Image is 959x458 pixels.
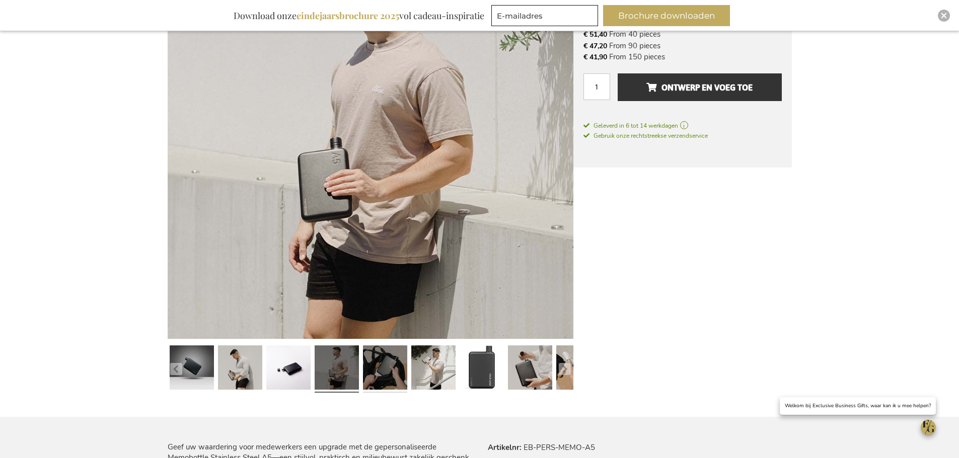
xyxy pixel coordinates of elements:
[583,41,607,51] span: € 47,20
[646,79,753,96] span: Ontwerp en voeg toe
[491,5,598,26] input: E-mailadres
[297,10,399,22] b: eindejaarsbrochure 2025
[583,29,782,40] li: From 40 pieces
[583,40,782,51] li: From 90 pieces
[583,121,782,130] a: Geleverd in 6 tot 14 werkdagen
[618,73,781,101] button: Ontwerp en voeg toe
[583,51,782,62] li: From 150 pieces
[603,5,730,26] button: Brochure downloaden
[583,73,610,100] input: Aantal
[315,341,359,397] a: Personalised Memobottle Stainless Steel A5 - Black
[266,341,311,397] a: Personalised Memobottle Stainless Steel A5 - Black
[508,341,552,397] a: Personalised Memobottle Stainless Steel A5 - Black
[583,132,708,140] span: Gebruik onze rechtstreekse verzendservice
[229,5,489,26] div: Download onze vol cadeau-inspiratie
[491,5,601,29] form: marketing offers and promotions
[556,341,601,397] a: Personalised Memobottle Stainless Steel A5 - Black
[363,341,407,397] a: Personalised Memobottle Stainless Steel A5 - Black
[170,341,214,397] a: Personalised Memobottle Stainless Steel A5 - Black
[218,341,262,397] a: Personalised Memobottle Stainless Steel A5 - Black
[411,341,456,397] a: Personalised Memobottle Stainless Steel A5 - Black
[941,13,947,19] img: Close
[583,52,607,62] span: € 41,90
[583,30,607,39] span: € 51,40
[583,130,708,140] a: Gebruik onze rechtstreekse verzendservice
[460,341,504,397] a: Gepersonaliseerde Memobottle Stainless Steel A5 - Zwart
[938,10,950,22] div: Close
